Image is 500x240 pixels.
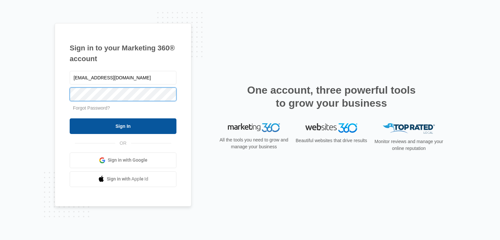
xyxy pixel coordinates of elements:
[108,157,147,164] span: Sign in with Google
[228,123,280,132] img: Marketing 360
[305,123,357,133] img: Websites 360
[245,84,418,110] h2: One account, three powerful tools to grow your business
[217,137,290,150] p: All the tools you need to grow and manage your business
[70,118,176,134] input: Sign In
[107,176,148,182] span: Sign in with Apple Id
[70,153,176,168] a: Sign in with Google
[383,123,435,134] img: Top Rated Local
[70,71,176,85] input: Email
[372,138,445,152] p: Monitor reviews and manage your online reputation
[115,140,131,147] span: OR
[70,171,176,187] a: Sign in with Apple Id
[70,43,176,64] h1: Sign in to your Marketing 360® account
[295,137,368,144] p: Beautiful websites that drive results
[73,105,110,111] a: Forgot Password?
